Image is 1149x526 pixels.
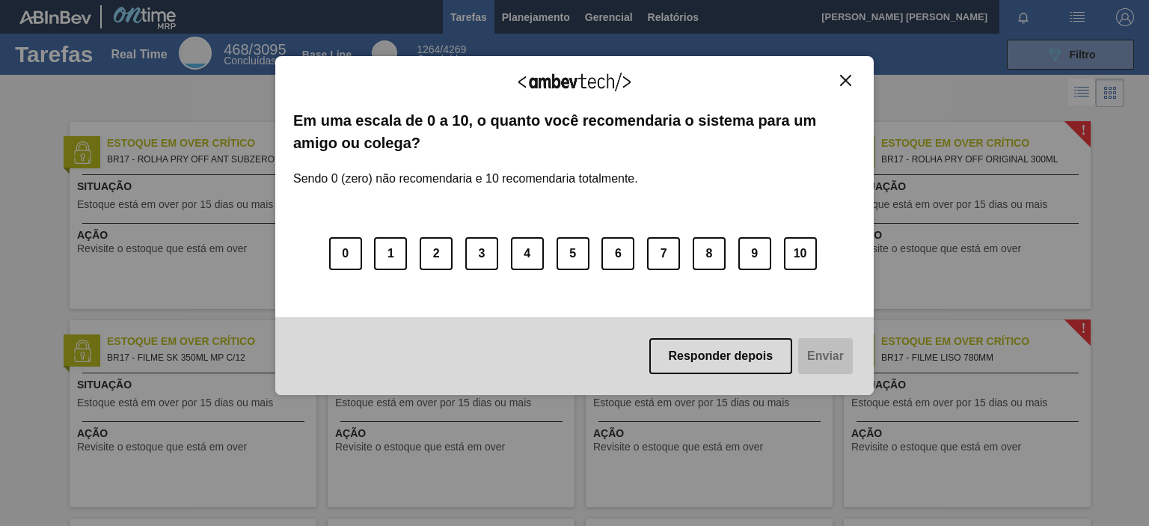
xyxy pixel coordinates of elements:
button: 3 [465,237,498,270]
button: 1 [374,237,407,270]
button: 8 [693,237,726,270]
label: Sendo 0 (zero) não recomendaria e 10 recomendaria totalmente. [293,154,638,186]
button: Responder depois [649,338,793,374]
button: 2 [420,237,453,270]
button: 7 [647,237,680,270]
button: 6 [601,237,634,270]
button: Close [836,74,856,87]
img: Close [840,75,851,86]
label: Em uma escala de 0 a 10, o quanto você recomendaria o sistema para um amigo ou colega? [293,109,856,155]
button: 9 [738,237,771,270]
button: 0 [329,237,362,270]
button: 4 [511,237,544,270]
img: Logo Ambevtech [518,73,631,91]
button: 10 [784,237,817,270]
button: 5 [557,237,589,270]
